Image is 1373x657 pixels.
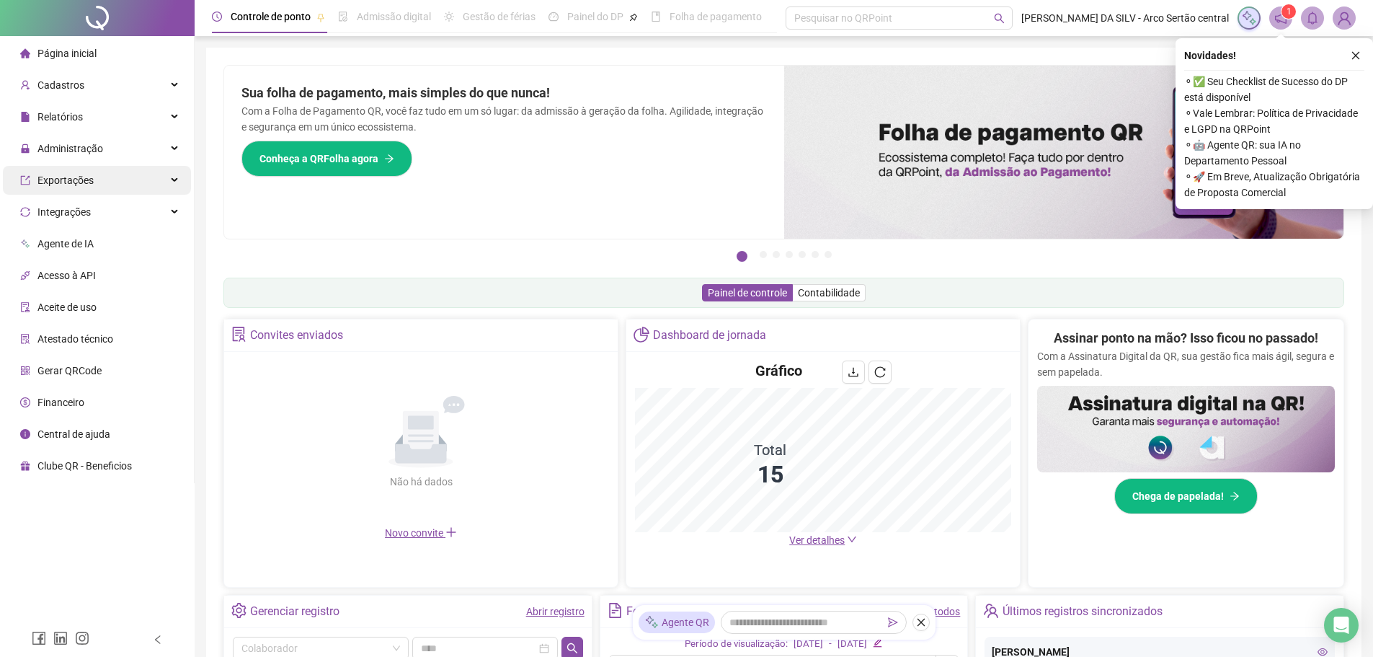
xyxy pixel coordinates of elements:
span: eye [1318,647,1328,657]
span: api [20,270,30,281]
div: Folhas de ponto [626,599,708,624]
span: Ver detalhes [789,534,845,546]
span: pushpin [316,13,325,22]
span: Página inicial [37,48,97,59]
span: qrcode [20,366,30,376]
span: Atestado técnico [37,333,113,345]
div: [DATE] [837,637,867,652]
span: Exportações [37,175,94,186]
div: Não há dados [355,474,487,490]
span: setting [231,603,246,618]
h2: Sua folha de pagamento, mais simples do que nunca! [241,83,767,103]
span: Novidades ! [1184,48,1236,63]
span: user-add [20,80,30,90]
span: lock [20,144,30,154]
div: Convites enviados [250,323,343,348]
div: Open Intercom Messenger [1324,608,1359,643]
span: Relatórios [37,111,83,123]
span: Aceite de uso [37,301,97,313]
sup: 1 [1281,4,1296,19]
p: Com a Assinatura Digital da QR, sua gestão fica mais ágil, segura e sem papelada. [1037,348,1335,380]
span: notification [1274,12,1287,25]
img: sparkle-icon.fc2bf0ac1784a2077858766a79e2daf3.svg [644,615,659,630]
a: Ver detalhes down [789,534,857,546]
span: ⚬ Vale Lembrar: Política de Privacidade e LGPD na QRPoint [1184,105,1364,137]
span: close [916,617,926,627]
div: [DATE] [794,637,823,652]
span: Folha de pagamento [670,11,762,22]
span: Contabilidade [798,287,860,299]
p: Com a Folha de Pagamento QR, você faz tudo em um só lugar: da admissão à geração da folha. Agilid... [241,103,767,135]
a: Abrir registro [526,606,585,617]
span: left [153,635,163,645]
span: down [847,534,857,544]
button: 7 [825,251,832,258]
span: pie-chart [634,327,649,342]
span: sun [444,12,454,22]
img: banner%2F8d14a306-6205-4263-8e5b-06e9a85ad873.png [784,66,1344,239]
span: Financeiro [37,397,84,408]
button: 4 [786,251,793,258]
span: send [888,617,898,627]
span: Agente de IA [37,238,94,250]
span: Integrações [37,206,91,218]
span: reload [874,366,886,378]
img: sparkle-icon.fc2bf0ac1784a2077858766a79e2daf3.svg [1241,10,1257,26]
span: ⚬ 🤖 Agente QR: sua IA no Departamento Pessoal [1184,137,1364,169]
button: 5 [799,251,806,258]
img: 87189 [1333,7,1355,29]
span: Central de ajuda [37,428,110,440]
span: close [1351,50,1361,61]
span: file [20,112,30,122]
span: facebook [32,631,46,645]
span: Cadastros [37,79,84,91]
span: file-text [608,603,623,618]
span: edit [873,638,882,648]
span: Controle de ponto [231,11,311,22]
span: arrow-right [1230,491,1240,501]
span: Painel do DP [567,11,623,22]
span: solution [231,327,246,342]
span: ⚬ ✅ Seu Checklist de Sucesso do DP está disponível [1184,74,1364,105]
div: Agente QR [639,612,715,633]
span: clock-circle [212,12,222,22]
span: Conheça a QRFolha agora [259,151,378,167]
button: 6 [812,251,819,258]
button: 2 [760,251,767,258]
span: dashboard [548,12,559,22]
span: pushpin [629,13,638,22]
span: Gestão de férias [463,11,536,22]
div: Gerenciar registro [250,599,339,624]
span: ⚬ 🚀 Em Breve, Atualização Obrigatória de Proposta Comercial [1184,169,1364,200]
span: Clube QR - Beneficios [37,460,132,472]
span: export [20,175,30,185]
span: search [566,643,578,654]
h4: Gráfico [755,361,802,381]
div: Dashboard de jornada [653,323,766,348]
button: Conheça a QRFolha agora [241,141,412,177]
span: team [983,603,998,618]
button: 1 [737,251,747,262]
span: solution [20,334,30,344]
div: Últimos registros sincronizados [1003,599,1163,624]
span: Novo convite [385,527,457,539]
span: [PERSON_NAME] DA SILV - Arco Sertão central [1021,10,1229,26]
button: Chega de papelada! [1114,478,1258,514]
span: instagram [75,631,89,645]
span: linkedin [53,631,68,645]
span: dollar [20,397,30,407]
span: arrow-right [384,154,394,164]
h2: Assinar ponto na mão? Isso ficou no passado! [1054,328,1318,348]
span: Chega de papelada! [1132,488,1224,504]
span: home [20,48,30,58]
span: audit [20,302,30,312]
span: download [848,366,859,378]
span: sync [20,207,30,217]
span: book [651,12,661,22]
button: 3 [773,251,780,258]
span: Gerar QRCode [37,365,102,376]
span: bell [1306,12,1319,25]
span: Painel de controle [708,287,787,299]
div: Período de visualização: [685,637,788,652]
span: file-done [338,12,348,22]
